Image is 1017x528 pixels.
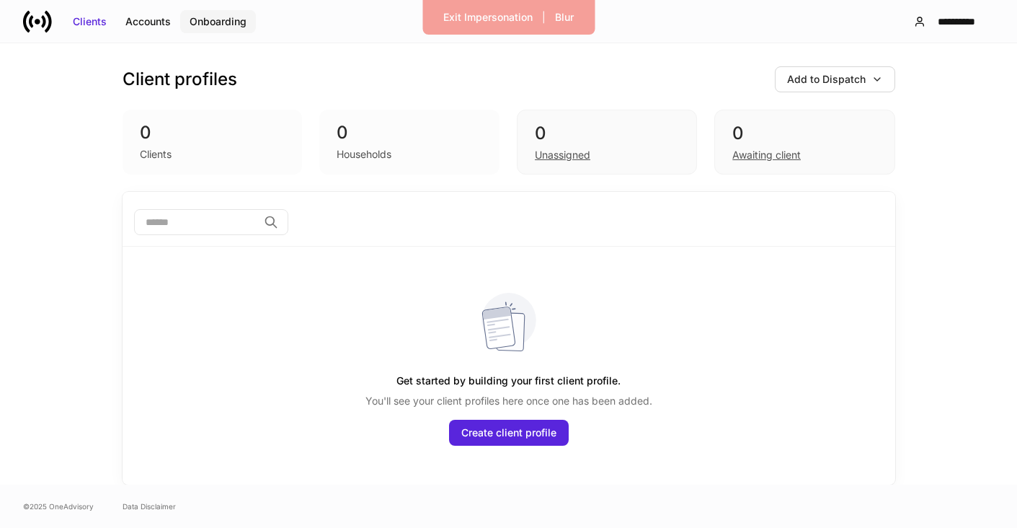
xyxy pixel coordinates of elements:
[365,394,652,408] p: You'll see your client profiles here once one has been added.
[396,368,621,394] h5: Get started by building your first client profile.
[140,121,285,144] div: 0
[190,14,247,29] div: Onboarding
[116,10,180,33] button: Accounts
[73,14,107,29] div: Clients
[714,110,894,175] div: 0Awaiting client
[449,420,569,446] button: Create client profile
[555,10,574,25] div: Blur
[140,147,172,162] div: Clients
[732,148,801,162] div: Awaiting client
[443,10,533,25] div: Exit Impersonation
[535,148,590,162] div: Unassigned
[63,10,116,33] button: Clients
[23,501,94,512] span: © 2025 OneAdvisory
[180,10,256,33] button: Onboarding
[125,14,171,29] div: Accounts
[546,6,583,29] button: Blur
[337,147,391,162] div: Households
[337,121,482,144] div: 0
[535,122,679,145] div: 0
[461,426,556,440] div: Create client profile
[123,501,176,512] a: Data Disclaimer
[517,110,697,175] div: 0Unassigned
[123,68,237,91] h3: Client profiles
[775,66,895,92] button: Add to Dispatch
[434,6,542,29] button: Exit Impersonation
[787,72,866,87] div: Add to Dispatch
[732,122,876,145] div: 0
